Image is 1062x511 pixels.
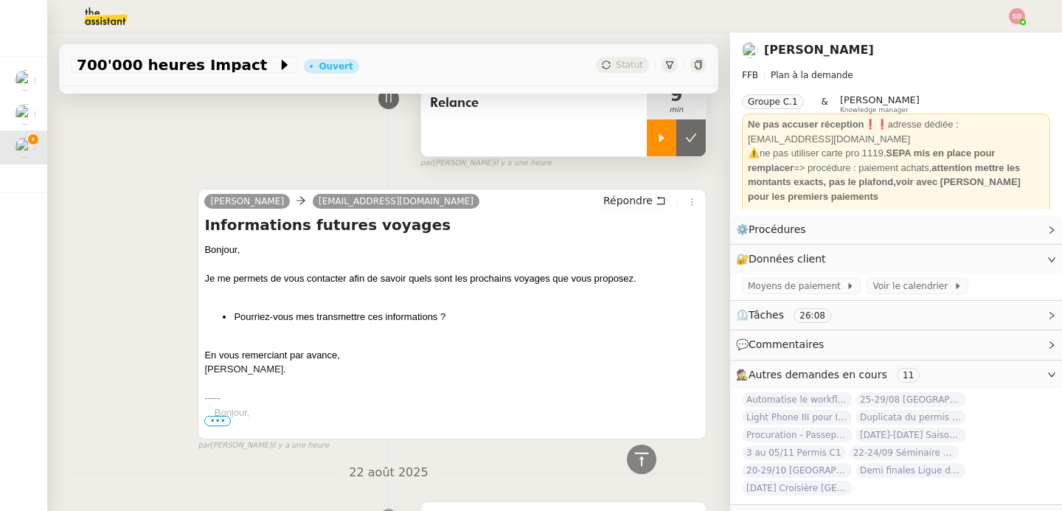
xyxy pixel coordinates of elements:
[616,60,643,70] span: Statut
[319,196,473,206] span: [EMAIL_ADDRESS][DOMAIN_NAME]
[730,330,1062,359] div: 💬Commentaires
[647,104,706,117] span: min
[748,279,846,293] span: Moyens de paiement
[855,410,966,425] span: Duplicata du permis bateau
[15,70,35,91] img: users%2F9GXHdUEgf7ZlSXdwo7B3iBDT3M02%2Favatar%2Fimages.jpeg
[764,43,874,57] a: [PERSON_NAME]
[319,62,353,71] div: Ouvert
[271,439,329,452] span: il y a une heure
[897,368,920,383] nz-tag: 11
[736,369,926,380] span: 🕵️
[742,481,853,496] span: [DATE] Croisière [GEOGRAPHIC_DATA]
[204,416,231,426] span: •••
[749,309,784,321] span: Tâches
[742,445,846,460] span: 3 au 05/11 Permis C1
[420,157,552,170] small: [PERSON_NAME]
[822,94,828,114] span: &
[771,70,853,80] span: Plan à la demande
[15,137,35,158] img: users%2FNsDxpgzytqOlIY2WSYlFcHtx26m1%2Favatar%2F8901.jpg
[742,42,758,58] img: users%2FNsDxpgzytqOlIY2WSYlFcHtx26m1%2Favatar%2F8901.jpg
[730,301,1062,330] div: ⏲️Tâches 26:08
[603,193,653,208] span: Répondre
[420,157,433,170] span: par
[872,279,953,293] span: Voir le calendrier
[337,463,440,483] span: 22 août 2025
[198,439,329,452] small: [PERSON_NAME]
[730,361,1062,389] div: 🕵️Autres demandes en cours 11
[430,92,638,114] span: Relance
[794,308,831,323] nz-tag: 26:08
[742,463,853,478] span: 20-29/10 [GEOGRAPHIC_DATA]
[204,348,700,363] div: En vous remerciant par avance,
[742,70,758,80] span: FFB
[730,245,1062,274] div: 🔐Données client
[204,195,290,208] a: [PERSON_NAME]
[849,445,959,460] span: 22-24/09 Séminaire Evian
[748,117,1044,146] div: ❗❗adresse dédiée : [EMAIL_ADDRESS][DOMAIN_NAME]
[215,434,700,449] div: Je me permets de vous contacter afin de savoir quels sont les prochains voyages que vous proposez.
[749,253,826,265] span: Données client
[204,271,700,286] div: Je me permets de vous contacter afin de savoir quels sont les prochains voyages que vous proposez.
[749,223,806,235] span: Procédures
[855,392,966,407] span: 25-29/08 [GEOGRAPHIC_DATA] - [GEOGRAPHIC_DATA]
[204,391,700,406] div: -----
[77,58,277,72] span: 700'000 heures Impact
[742,392,853,407] span: Automatise le workflow [DATE]
[748,146,1044,204] div: ⚠️ne pas utiliser carte pro 1119, => procédure : paiement achats,
[742,410,853,425] span: Light Phone III pour Ines
[840,106,909,114] span: Knowledge manager
[748,147,995,173] strong: SEPA mis en place pour remplacer
[494,157,552,170] span: il y a une heure
[742,428,853,442] span: Procuration - Passeport brésilien
[855,428,966,442] span: [DATE]-[DATE] Saison automobile - [PERSON_NAME]
[215,406,700,420] div: Bonjour,
[840,94,920,114] app-user-label: Knowledge manager
[736,338,830,350] span: 💬
[749,338,824,350] span: Commentaires
[748,119,864,130] strong: Ne pas accuser réception
[730,215,1062,244] div: ⚙️Procédures
[15,104,35,125] img: users%2FtCsipqtBlIT0KMI9BbuMozwVXMC3%2Favatar%2Fa3e4368b-cceb-4a6e-a304-dbe285d974c7
[855,463,966,478] span: Demi finales Ligue des champions
[234,310,700,324] li: Pourriez-vous mes transmettre ces informations ?
[198,439,210,452] span: par
[748,162,1021,202] strong: attention mettre les montants exacts, pas le plafond,voir avec [PERSON_NAME] pour les premiers pa...
[736,309,844,321] span: ⏲️
[647,86,706,104] span: 9
[742,94,804,109] nz-tag: Groupe C.1
[204,243,700,257] div: Bonjour,
[736,251,832,268] span: 🔐
[749,369,887,380] span: Autres demandes en cours
[204,362,700,377] div: [PERSON_NAME].
[204,215,700,235] h4: Informations futures voyages
[840,94,920,105] span: [PERSON_NAME]
[598,192,671,209] button: Répondre
[736,221,813,238] span: ⚙️
[1009,8,1025,24] img: svg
